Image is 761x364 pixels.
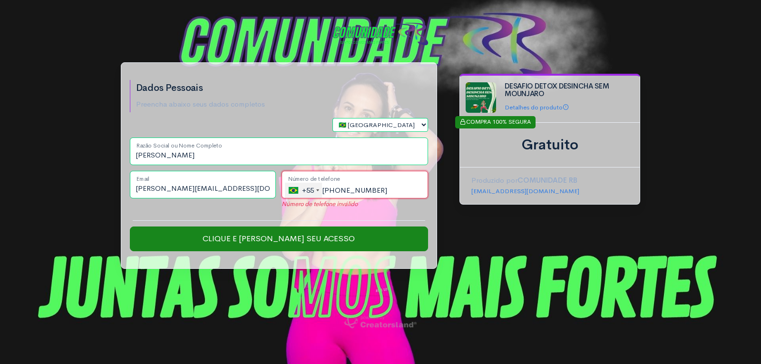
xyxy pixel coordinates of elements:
[466,82,496,113] img: l%20Tea%20(700%20x%201024%20px)%20(200%20x%20200%20px).jpg
[130,226,428,251] input: Clique e [PERSON_NAME] seu Acesso
[136,99,265,110] p: Preencha abaixo seus dados completos
[282,200,358,208] em: Número de telefone inválido
[136,83,265,93] h2: Dados Pessoais
[471,175,628,186] p: Produzido por
[505,103,569,111] a: Detalhes do produto
[471,187,579,195] a: [EMAIL_ADDRESS][DOMAIN_NAME]
[505,82,631,98] h4: DESAFIO DETOX DESINCHA SEM MOUNJARO
[471,134,628,156] div: Gratuito
[517,176,577,185] strong: COMUNIDADE RB
[333,23,428,45] img: COMUNIDADE RB
[130,138,428,165] input: Nome Completo
[455,116,536,128] div: COMPRA 100% SEGURA
[285,183,322,198] div: Brazil (Brasil): +55
[289,183,322,198] div: +55
[344,315,416,328] img: powered-by-creatorsland-e1a4e4bebae488dff9c9a81466bc3db6f0b7cf8c8deafde3238028c30cb33651.png
[130,171,276,198] input: Email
